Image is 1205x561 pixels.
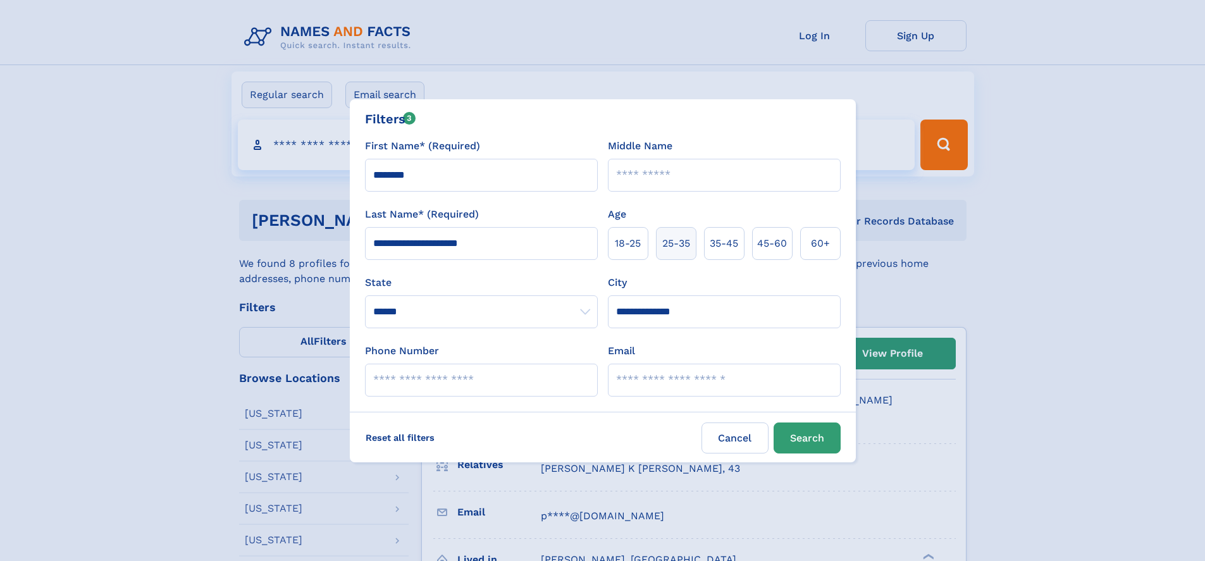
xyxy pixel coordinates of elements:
[608,343,635,359] label: Email
[365,275,598,290] label: State
[615,236,641,251] span: 18‑25
[701,422,769,453] label: Cancel
[757,236,787,251] span: 45‑60
[608,207,626,222] label: Age
[365,207,479,222] label: Last Name* (Required)
[774,422,841,453] button: Search
[811,236,830,251] span: 60+
[662,236,690,251] span: 25‑35
[710,236,738,251] span: 35‑45
[365,139,480,154] label: First Name* (Required)
[608,275,627,290] label: City
[365,109,416,128] div: Filters
[365,343,439,359] label: Phone Number
[357,422,443,453] label: Reset all filters
[608,139,672,154] label: Middle Name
